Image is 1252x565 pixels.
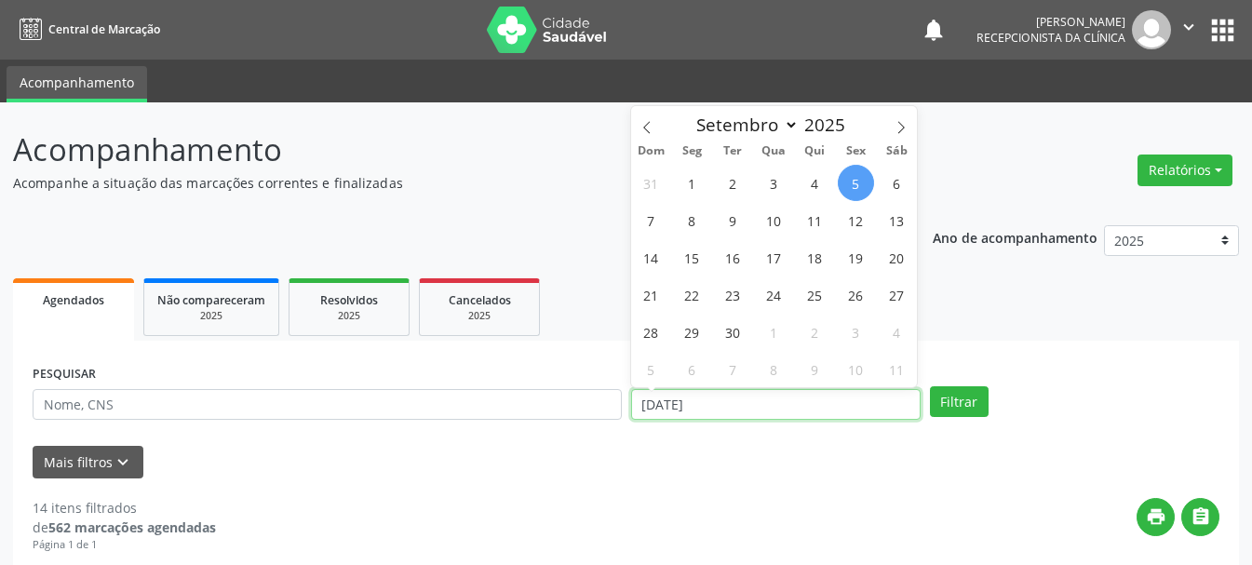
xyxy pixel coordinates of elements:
span: Resolvidos [320,292,378,308]
span: Setembro 23, 2025 [715,276,751,313]
span: Agosto 31, 2025 [633,165,669,201]
span: Setembro 8, 2025 [674,202,710,238]
span: Outubro 8, 2025 [756,351,792,387]
label: PESQUISAR [33,360,96,389]
span: Setembro 28, 2025 [633,314,669,350]
p: Ano de acompanhamento [933,225,1097,249]
span: Setembro 26, 2025 [838,276,874,313]
span: Setembro 21, 2025 [633,276,669,313]
img: img [1132,10,1171,49]
span: Setembro 29, 2025 [674,314,710,350]
span: Setembro 9, 2025 [715,202,751,238]
div: 2025 [433,309,526,323]
span: Setembro 27, 2025 [879,276,915,313]
span: Setembro 6, 2025 [879,165,915,201]
span: Sáb [876,145,917,157]
span: Outubro 9, 2025 [797,351,833,387]
span: Setembro 13, 2025 [879,202,915,238]
span: Central de Marcação [48,21,160,37]
span: Ter [712,145,753,157]
span: Outubro 6, 2025 [674,351,710,387]
span: Sex [835,145,876,157]
div: Página 1 de 1 [33,537,216,553]
span: Seg [671,145,712,157]
span: Setembro 4, 2025 [797,165,833,201]
span: Setembro 20, 2025 [879,239,915,276]
i: keyboard_arrow_down [113,452,133,473]
strong: 562 marcações agendadas [48,518,216,536]
span: Setembro 12, 2025 [838,202,874,238]
button: Relatórios [1138,155,1232,186]
i: print [1146,506,1166,527]
input: Year [799,113,860,137]
span: Setembro 14, 2025 [633,239,669,276]
span: Setembro 24, 2025 [756,276,792,313]
button:  [1181,498,1219,536]
span: Setembro 5, 2025 [838,165,874,201]
span: Recepcionista da clínica [976,30,1125,46]
button: print [1137,498,1175,536]
p: Acompanhe a situação das marcações correntes e finalizadas [13,173,871,193]
span: Agendados [43,292,104,308]
span: Outubro 5, 2025 [633,351,669,387]
span: Não compareceram [157,292,265,308]
span: Cancelados [449,292,511,308]
div: de [33,518,216,537]
span: Setembro 16, 2025 [715,239,751,276]
span: Qua [753,145,794,157]
span: Setembro 19, 2025 [838,239,874,276]
div: 2025 [303,309,396,323]
a: Central de Marcação [13,14,160,45]
input: Selecione um intervalo [631,389,921,421]
span: Setembro 7, 2025 [633,202,669,238]
select: Month [688,112,800,138]
div: 14 itens filtrados [33,498,216,518]
div: 2025 [157,309,265,323]
span: Setembro 10, 2025 [756,202,792,238]
button: notifications [921,17,947,43]
button: Mais filtroskeyboard_arrow_down [33,446,143,478]
span: Setembro 22, 2025 [674,276,710,313]
span: Setembro 2, 2025 [715,165,751,201]
input: Nome, CNS [33,389,622,421]
span: Setembro 1, 2025 [674,165,710,201]
span: Qui [794,145,835,157]
i:  [1178,17,1199,37]
button: Filtrar [930,386,989,418]
div: [PERSON_NAME] [976,14,1125,30]
i:  [1191,506,1211,527]
p: Acompanhamento [13,127,871,173]
span: Outubro 3, 2025 [838,314,874,350]
span: Setembro 15, 2025 [674,239,710,276]
span: Dom [631,145,672,157]
span: Setembro 30, 2025 [715,314,751,350]
span: Setembro 11, 2025 [797,202,833,238]
button: apps [1206,14,1239,47]
span: Setembro 25, 2025 [797,276,833,313]
span: Outubro 11, 2025 [879,351,915,387]
span: Setembro 3, 2025 [756,165,792,201]
span: Setembro 18, 2025 [797,239,833,276]
button:  [1171,10,1206,49]
span: Setembro 17, 2025 [756,239,792,276]
span: Outubro 2, 2025 [797,314,833,350]
span: Outubro 1, 2025 [756,314,792,350]
span: Outubro 10, 2025 [838,351,874,387]
span: Outubro 7, 2025 [715,351,751,387]
a: Acompanhamento [7,66,147,102]
span: Outubro 4, 2025 [879,314,915,350]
